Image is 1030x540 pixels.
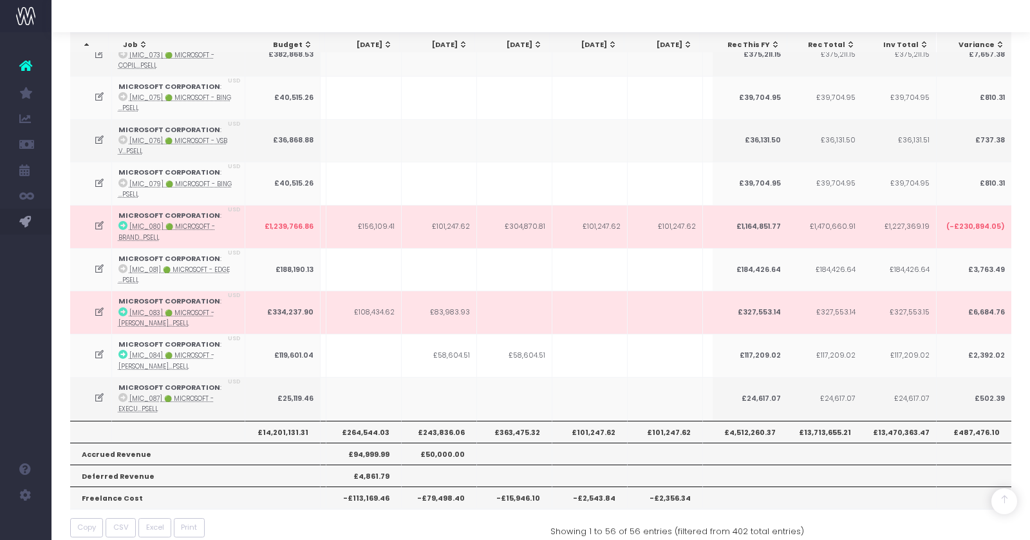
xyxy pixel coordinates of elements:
div: [DATE] [337,40,393,50]
td: £119,601.04 [245,334,321,377]
div: Inv Total [873,40,929,50]
strong: MICROSOFT CORPORATION [118,340,220,349]
abbr: [MIC_079] 🟢 Microsoft - Bing Creator sizzles 15 sec - Brand - Upsell [118,180,232,198]
td: £36,131.50 [712,119,787,162]
span: Copy [77,522,96,533]
td: £1,239,766.86 [245,205,321,248]
th: £94,999.99 [326,443,402,465]
span: CSV [113,522,129,533]
td: £156,109.41 [326,205,402,248]
th: Inv Total: activate to sort column ascending [861,33,936,57]
td: £101,247.62 [402,205,477,248]
td: £58,604.51 [477,334,552,377]
th: £50,000.00 [402,443,477,465]
th: £487,476.10 [936,421,1011,443]
th: £101,247.62 [703,421,778,443]
td: £3,763.49 [936,248,1011,291]
th: £4,512,260.37 [712,421,787,443]
td: : [112,33,245,76]
th: Jan 26: activate to sort column ascending [700,33,774,57]
td: £810.31 [936,76,1011,119]
td: £7,657.38 [936,33,1011,76]
th: -£2,543.84 [552,487,628,508]
td: £304,870.81 [477,205,552,248]
td: £1,164,851.77 [712,205,787,248]
th: £13,470,363.47 [861,421,936,443]
td: : [112,76,245,119]
td: £6,684.76 [936,291,1011,334]
strong: MICROSOFT CORPORATION [118,168,220,177]
td: £39,704.95 [787,162,862,205]
abbr: [MIC_073] 🟢 Microsoft - Copilot Sizzles (Rolling Thunder) - Brand - Upsell [118,51,214,70]
td: £810.31 [936,162,1011,205]
button: Copy [70,518,104,538]
td: £36,868.88 [245,119,321,162]
abbr: [MIC_080] 🟢 Microsoft - Brand Retainer FY26 - Brand - Upsell [118,222,215,241]
th: £14,201,131.31 [245,421,321,443]
td: £101,247.62 [703,205,778,248]
th: -£79,498.40 [402,487,477,508]
img: images/default_profile_image.png [16,514,35,534]
th: £13,713,655.21 [787,421,862,443]
td: £184,426.64 [712,248,787,291]
td: £24,617.07 [861,377,936,420]
td: £375,211.15 [712,33,787,76]
td: £36,131.50 [787,119,862,162]
td: : [112,248,245,291]
td: : [112,291,245,334]
th: -£2,356.34 [628,487,703,508]
td: £502.39 [936,377,1011,420]
td: £375,211.15 [861,33,936,76]
th: -£113,169.46 [326,487,402,508]
th: Nov 25: activate to sort column ascending [550,33,624,57]
th: : activate to sort column descending [70,33,109,57]
td: £108,434.62 [326,291,402,334]
div: [DATE] [561,40,617,50]
span: USD [228,77,241,86]
span: USD [228,378,241,387]
td: £83,983.93 [402,291,477,334]
span: USD [228,291,241,300]
td: £737.38 [936,119,1011,162]
button: Excel [138,518,171,538]
td: £39,704.95 [712,162,787,205]
td: £39,704.95 [712,76,787,119]
th: Budget: activate to sort column ascending [245,33,320,57]
td: : [112,205,245,248]
td: : [112,162,245,205]
td: £184,426.64 [787,248,862,291]
td: £24,617.07 [787,377,862,420]
div: [DATE] [411,40,467,50]
span: USD [228,249,241,258]
td: £117,209.02 [861,334,936,377]
strong: MICROSOFT CORPORATION [118,125,220,135]
strong: MICROSOFT CORPORATION [118,296,220,306]
th: £101,247.62 [628,421,703,443]
th: Aug 25: activate to sort column ascending [325,33,400,57]
td: £40,515.26 [245,162,321,205]
td: £40,515.26 [245,76,321,119]
td: : [112,377,245,420]
div: Rec This FY [724,40,780,50]
span: Print [181,522,197,533]
td: £327,553.15 [861,291,936,334]
td: £36,131.51 [861,119,936,162]
span: USD [228,120,241,129]
abbr: [MIC_083] 🟢 Microsoft - Rolling Thunder Approaches & Sizzles - Brand - Upsell [118,309,214,327]
td: £24,617.07 [712,377,787,420]
span: USD [228,162,241,171]
div: Showing 1 to 56 of 56 entries (filtered from 402 total entries) [550,518,804,538]
strong: MICROSOFT CORPORATION [118,254,220,264]
div: Job [124,40,241,50]
abbr: [MIC_081] 🟢 Microsoft - Edge Copilot Mode Sizzle - Brand - Upsell [118,265,230,284]
button: CSV [106,518,136,538]
abbr: [MIC_075] 🟢 Microsoft - Bing Creator Sizzle - Brand - Upsell [118,93,231,112]
span: (-£230,894.05) [946,222,1004,232]
th: Rec This FY: activate to sort column ascending [713,33,787,57]
th: £243,836.06 [402,421,477,443]
th: £4,861.79 [326,465,402,487]
th: Job: activate to sort column ascending [112,33,248,57]
th: £101,247.62 [552,421,628,443]
td: £327,553.14 [787,291,862,334]
strong: MICROSOFT CORPORATION [118,211,220,220]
